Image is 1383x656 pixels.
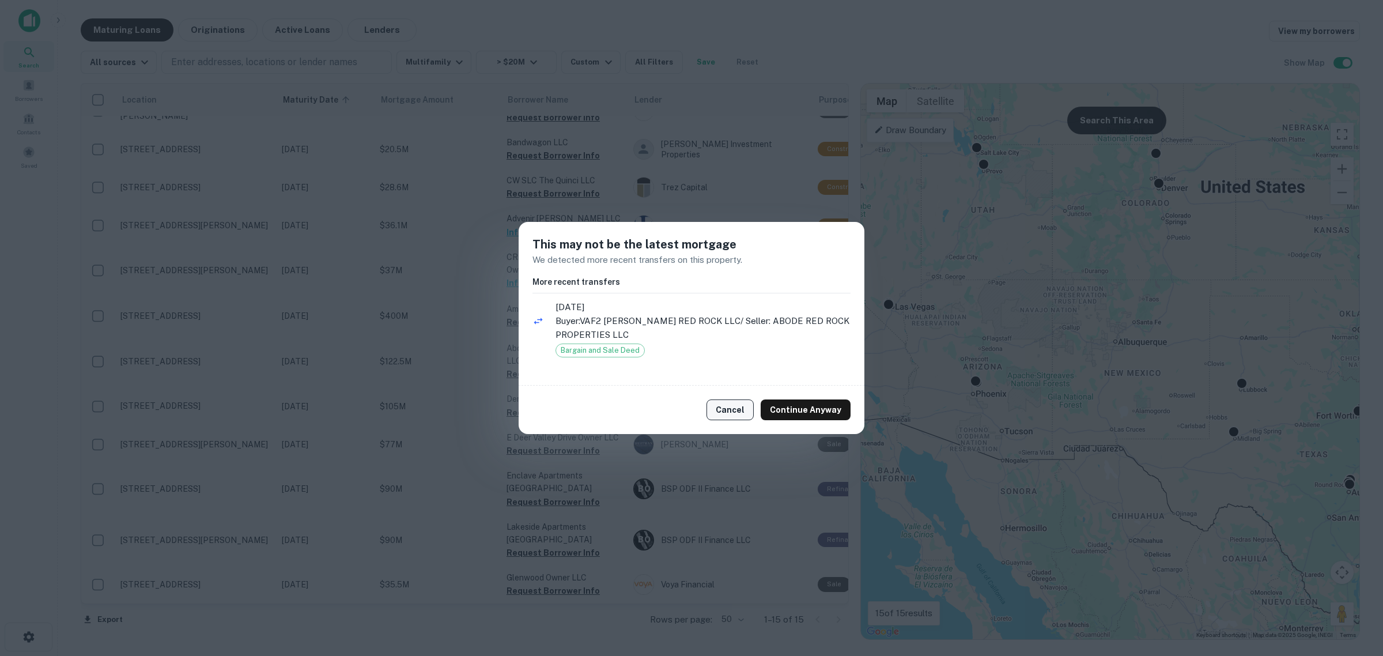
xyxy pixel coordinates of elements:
[556,314,851,341] p: Buyer: VAF2 [PERSON_NAME] RED ROCK LLC / Seller: ABODE RED ROCK PROPERTIES LLC
[556,344,645,357] div: Bargain and Sale Deed
[706,399,754,420] button: Cancel
[532,276,851,288] h6: More recent transfers
[556,300,851,314] span: [DATE]
[1325,564,1383,619] iframe: Chat Widget
[556,345,644,356] span: Bargain and Sale Deed
[761,399,851,420] button: Continue Anyway
[532,253,851,267] p: We detected more recent transfers on this property.
[532,236,851,253] h5: This may not be the latest mortgage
